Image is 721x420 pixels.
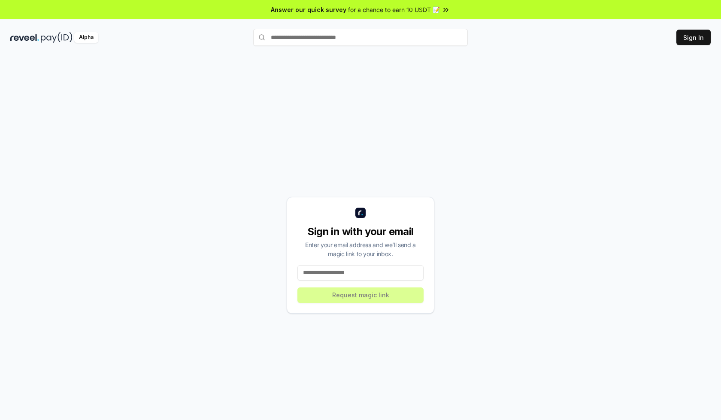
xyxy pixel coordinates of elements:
[348,5,440,14] span: for a chance to earn 10 USDT 📝
[355,208,366,218] img: logo_small
[10,32,39,43] img: reveel_dark
[676,30,711,45] button: Sign In
[74,32,98,43] div: Alpha
[297,225,424,239] div: Sign in with your email
[297,240,424,258] div: Enter your email address and we’ll send a magic link to your inbox.
[271,5,346,14] span: Answer our quick survey
[41,32,73,43] img: pay_id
